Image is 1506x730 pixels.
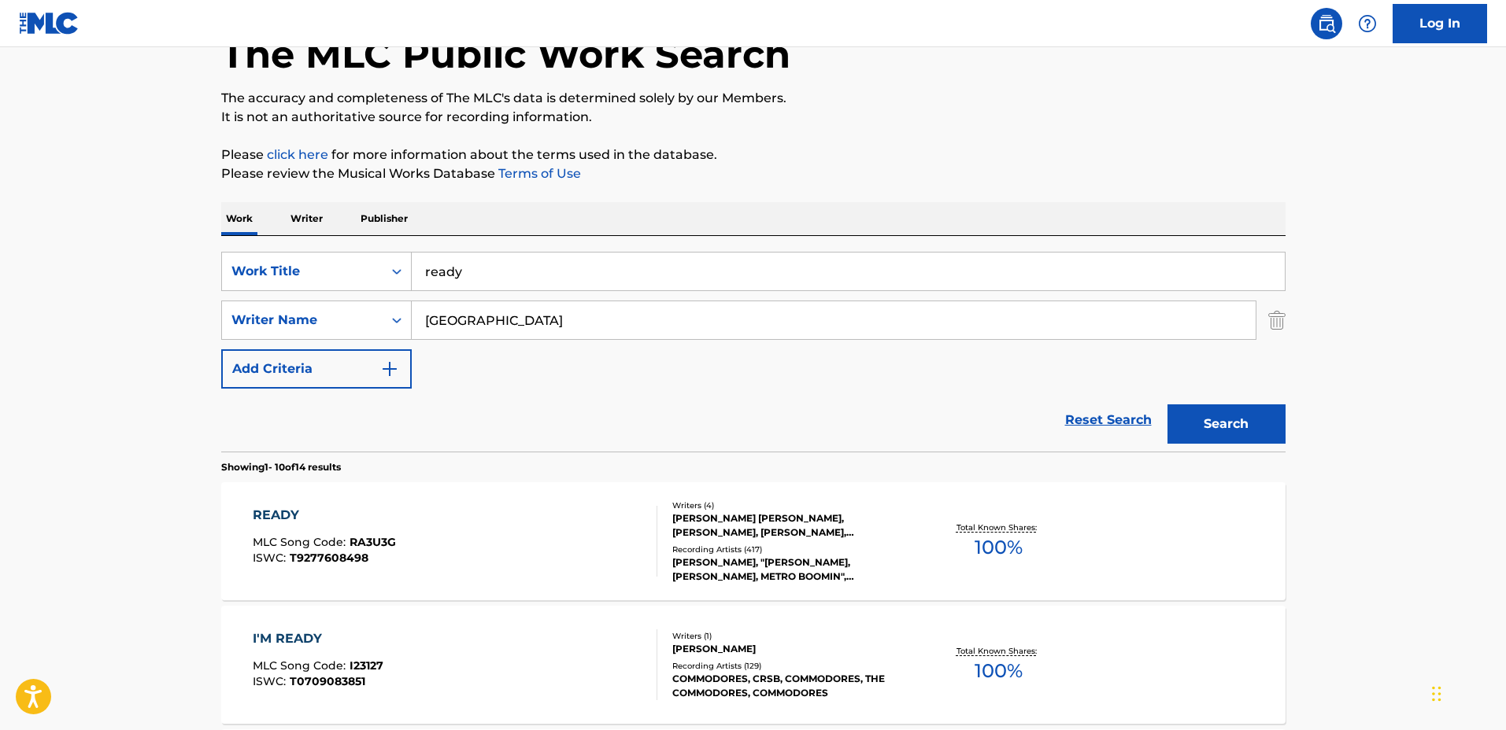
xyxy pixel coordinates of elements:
div: Work Title [231,262,373,281]
p: Total Known Shares: [957,522,1041,533]
span: T9277608498 [290,551,368,565]
div: Help [1352,8,1383,39]
p: Showing 1 - 10 of 14 results [221,460,341,474]
span: RA3U3G [350,535,396,549]
p: It is not an authoritative source for recording information. [221,108,1286,127]
p: Writer [286,202,327,235]
div: I'M READY [253,629,383,648]
div: Recording Artists ( 417 ) [672,544,910,555]
p: Please review the Musical Works Database [221,164,1286,183]
p: Please for more information about the terms used in the database. [221,146,1286,164]
a: READYMLC Song Code:RA3U3GISWC:T9277608498Writers (4)[PERSON_NAME] [PERSON_NAME], [PERSON_NAME], [... [221,482,1286,600]
h1: The MLC Public Work Search [221,31,790,78]
div: [PERSON_NAME], "[PERSON_NAME], [PERSON_NAME], METRO BOOMIN", [PERSON_NAME]|[PERSON_NAME], [PERSON... [672,555,910,584]
a: Terms of Use [495,166,581,181]
span: T0709083851 [290,674,365,688]
img: Delete Criterion [1268,300,1286,340]
span: I23127 [350,658,383,673]
a: Public Search [1311,8,1342,39]
p: Total Known Shares: [957,645,1041,657]
span: 100 % [975,657,1023,685]
div: Writers ( 4 ) [672,500,910,511]
a: I'M READYMLC Song Code:I23127ISWC:T0709083851Writers (1)[PERSON_NAME]Recording Artists (129)COMMO... [221,606,1286,724]
p: The accuracy and completeness of The MLC's data is determined solely by our Members. [221,89,1286,108]
a: Log In [1393,4,1487,43]
div: [PERSON_NAME] [672,642,910,656]
div: Writer Name [231,311,373,330]
span: ISWC : [253,674,290,688]
img: help [1358,14,1377,33]
img: MLC Logo [19,12,80,35]
p: Publisher [356,202,413,235]
span: MLC Song Code : [253,535,350,549]
a: Reset Search [1057,403,1160,437]
span: ISWC : [253,551,290,565]
span: 100 % [975,533,1023,562]
a: click here [267,147,328,162]
img: 9d2ae6d4665cec9f34b9.svg [380,359,399,378]
div: COMMODORES, CRSB, COMMODORES, THE COMMODORES, COMMODORES [672,672,910,700]
span: MLC Song Code : [253,658,350,673]
form: Search Form [221,252,1286,452]
img: search [1317,14,1336,33]
div: READY [253,506,396,525]
iframe: Chat Widget [1427,654,1506,730]
div: Writers ( 1 ) [672,630,910,642]
button: Add Criteria [221,349,412,389]
div: [PERSON_NAME] [PERSON_NAME], [PERSON_NAME], [PERSON_NAME], [PERSON_NAME] [672,511,910,540]
div: Drag [1432,670,1441,717]
div: Recording Artists ( 129 ) [672,660,910,672]
p: Work [221,202,257,235]
button: Search [1167,404,1286,444]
